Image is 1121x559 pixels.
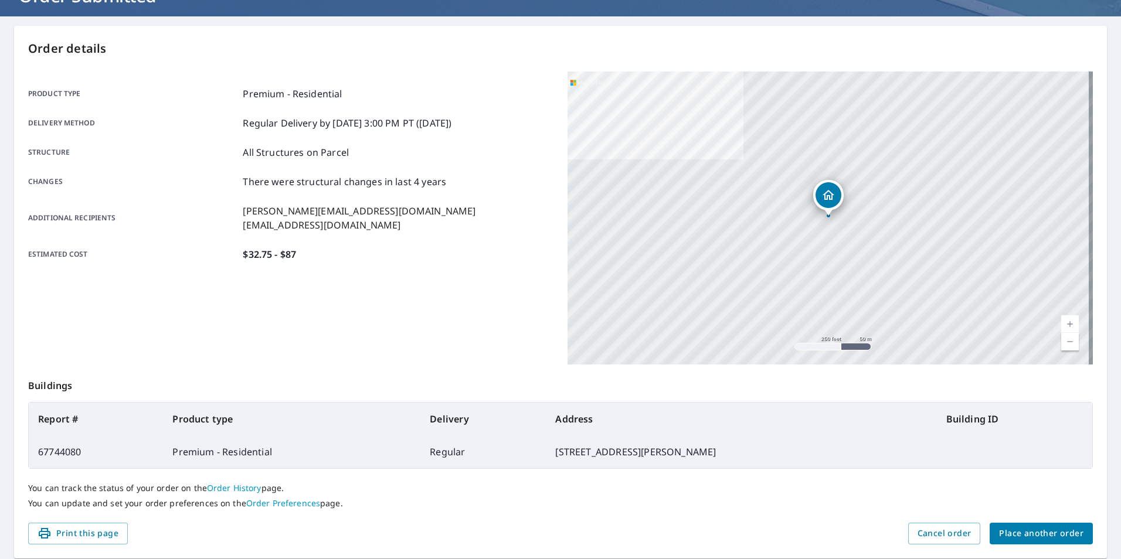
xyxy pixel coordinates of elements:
p: You can update and set your order preferences on the page. [28,498,1093,509]
p: You can track the status of your order on the page. [28,483,1093,493]
a: Order Preferences [246,497,320,509]
th: Address [546,403,936,435]
th: Report # [29,403,163,435]
th: Product type [163,403,420,435]
button: Cancel order [908,523,981,544]
p: Order details [28,40,1093,57]
p: Structure [28,145,238,159]
td: Premium - Residential [163,435,420,468]
p: $32.75 - $87 [243,247,296,261]
a: Current Level 17, Zoom In [1061,315,1079,333]
p: [PERSON_NAME][EMAIL_ADDRESS][DOMAIN_NAME] [243,204,475,218]
p: Delivery method [28,116,238,130]
td: Regular [420,435,546,468]
td: [STREET_ADDRESS][PERSON_NAME] [546,435,936,468]
td: 67744080 [29,435,163,468]
p: Additional recipients [28,204,238,232]
p: Product type [28,87,238,101]
p: [EMAIL_ADDRESS][DOMAIN_NAME] [243,218,475,232]
a: Current Level 17, Zoom Out [1061,333,1079,350]
p: Regular Delivery by [DATE] 3:00 PM PT ([DATE]) [243,116,451,130]
span: Print this page [38,526,118,541]
p: Premium - Residential [243,87,342,101]
p: Changes [28,175,238,189]
span: Cancel order [918,526,971,541]
a: Order History [207,482,261,493]
p: All Structures on Parcel [243,145,349,159]
p: There were structural changes in last 4 years [243,175,446,189]
span: Place another order [999,526,1083,541]
th: Building ID [937,403,1092,435]
div: Dropped pin, building 1, Residential property, 48 Isbell Ln Little Rock, AR 72223 [813,180,844,216]
button: Place another order [990,523,1093,544]
th: Delivery [420,403,546,435]
button: Print this page [28,523,128,544]
p: Estimated cost [28,247,238,261]
p: Buildings [28,364,1093,402]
